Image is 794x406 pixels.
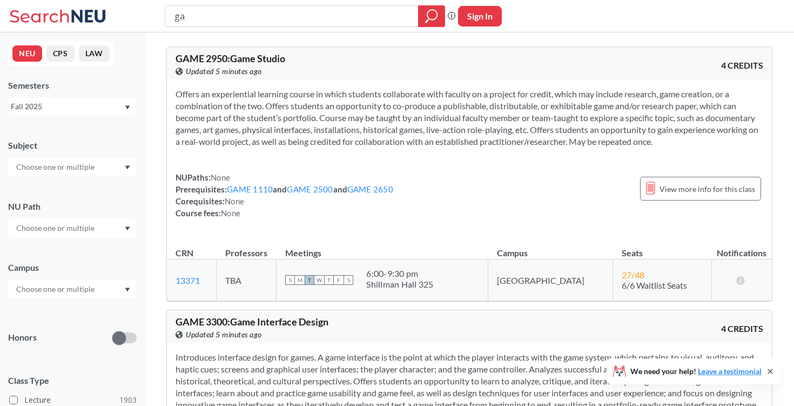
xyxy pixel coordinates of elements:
span: T [324,275,334,285]
div: Fall 2025Dropdown arrow [8,98,137,115]
span: 4 CREDITS [721,59,763,71]
td: [GEOGRAPHIC_DATA] [488,259,613,301]
span: W [314,275,324,285]
div: Fall 2025 [11,101,124,112]
div: 6:00 - 9:30 pm [366,268,433,279]
button: Sign In [458,6,502,26]
span: GAME 3300 : Game Interface Design [176,316,328,328]
div: magnifying glass [418,5,445,27]
a: GAME 2500 [287,184,333,194]
a: Leave a testimonial [698,367,762,376]
button: NEU [12,45,42,62]
input: Class, professor, course number, "phrase" [173,7,411,25]
span: M [295,275,305,285]
span: 1903 [119,394,137,406]
span: View more info for this class [660,182,755,196]
span: None [225,196,244,206]
span: Updated 5 minutes ago [186,65,262,77]
div: CRN [176,247,193,259]
div: NUPaths: Prerequisites: and and Corequisites: Course fees: [176,171,393,219]
p: Honors [8,331,37,344]
svg: Dropdown arrow [125,227,130,231]
span: F [334,275,344,285]
svg: magnifying glass [425,9,438,24]
div: Dropdown arrow [8,158,137,176]
a: 13371 [176,275,200,285]
span: S [285,275,295,285]
td: TBA [217,259,277,301]
input: Choose one or multiple [11,283,102,296]
button: CPS [46,45,75,62]
section: Offers an experiential learning course in which students collaborate with faculty on a project fo... [176,88,763,148]
a: GAME 2650 [347,184,393,194]
span: Class Type [8,375,137,387]
input: Choose one or multiple [11,161,102,174]
div: Semesters [8,79,137,91]
th: Campus [488,236,613,259]
span: None [221,208,240,218]
input: Choose one or multiple [11,222,102,235]
div: Shillman Hall 325 [366,279,433,290]
svg: Dropdown arrow [125,105,130,110]
th: Seats [613,236,711,259]
svg: Dropdown arrow [125,165,130,170]
span: S [344,275,353,285]
div: Campus [8,262,137,274]
div: Subject [8,139,137,151]
span: 6/6 Waitlist Seats [622,280,687,290]
th: Meetings [277,236,488,259]
th: Professors [217,236,277,259]
span: None [211,172,230,182]
button: LAW [79,45,110,62]
div: NU Path [8,201,137,212]
svg: Dropdown arrow [125,288,130,292]
th: Notifications [711,236,772,259]
span: Updated 5 minutes ago [186,329,262,341]
a: GAME 1110 [227,184,273,194]
span: GAME 2950 : Game Studio [176,52,285,64]
div: Dropdown arrow [8,280,137,298]
span: T [305,275,314,285]
span: 4 CREDITS [721,323,763,335]
div: Dropdown arrow [8,219,137,237]
span: 27 / 48 [622,270,644,280]
span: We need your help! [630,368,762,375]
